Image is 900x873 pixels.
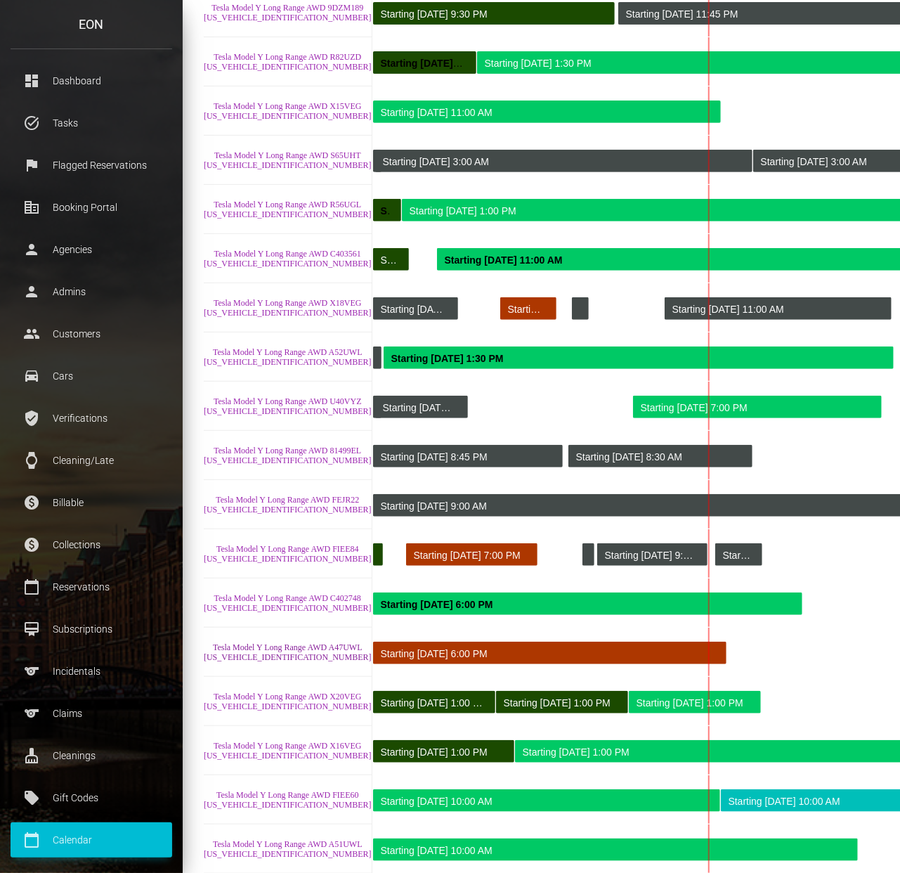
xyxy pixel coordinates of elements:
[204,495,372,515] a: Tesla Model Y Long Range AWD FEJR22 [US_VEHICLE_IDENTIFICATION_NUMBER]
[373,691,495,713] div: Rented for 7 days by Shyi Oneal . Current status is completed .
[633,396,882,418] div: Rented for 13 days, 3 hours by Juan Shi . Current status is rental .
[204,332,372,382] td: Tesla Model Y Long Range AWD A52UWL 7SAYGDEE5NF386050
[383,150,741,173] div: Starting [DATE] 3:00 AM
[373,543,383,566] div: Rented for 16 hours by Yi Li . Current status is completed .
[21,155,162,176] p: Flagged Reservations
[21,492,162,513] p: Billable
[11,780,172,815] a: local_offer Gift Codes
[373,101,721,123] div: Rented for 30 days by Edwin Walker . Current status is rental .
[373,642,726,664] div: Rented for 30 days by Jordan Smith . Current status is late .
[21,787,162,808] p: Gift Codes
[204,185,372,234] td: Tesla Model Y Long Range AWD R56UGL 7SAYGDEE0PA187505
[381,249,398,271] div: Starting [DATE] 10:00 PM
[11,232,172,267] a: person Agencies
[204,544,372,564] a: Tesla Model Y Long Range AWD FIEE84 [US_VEHICLE_IDENTIFICATION_NUMBER]
[21,576,162,597] p: Reservations
[204,101,372,121] a: Tesla Model Y Long Range AWD X15VEG [US_VEHICLE_IDENTIFICATION_NUMBER]
[204,347,372,367] a: Tesla Model Y Long Range AWD A52UWL [US_VEHICLE_IDENTIFICATION_NUMBER]
[11,274,172,309] a: person Admins
[21,408,162,429] p: Verifications
[204,726,372,775] td: Tesla Model Y Long Range AWD X16VEG 7SAYGDEE8NF385703
[11,696,172,731] a: sports Claims
[21,450,162,471] p: Cleaning/Late
[381,446,552,468] div: Starting [DATE] 8:45 PM
[21,534,162,555] p: Collections
[373,347,381,369] div: Rented for 4 days, 13 hours by Admin Block . Current status is rental .
[508,298,545,321] div: Starting [DATE] 7:00 PM
[11,612,172,647] a: card_membership Subscriptions
[11,148,172,183] a: flag Flagged Reservations
[204,86,372,136] td: Tesla Model Y Long Range AWD X15VEG 7SAYGDEE8NF385653
[204,790,372,810] a: Tesla Model Y Long Range AWD FIEE60 [US_VEHICLE_IDENTIFICATION_NUMBER]
[381,839,847,862] div: Starting [DATE] 10:00 AM
[21,366,162,387] p: Cars
[204,446,372,465] a: Tesla Model Y Long Range AWD 81499EL [US_VEHICLE_IDENTIFICATION_NUMBER]
[204,741,372,761] a: Tesla Model Y Long Range AWD X16VEG [US_VEHICLE_IDENTIFICATION_NUMBER]
[21,619,162,640] p: Subscriptions
[204,480,372,529] td: Tesla Model Y Long Range AWD FEJR22 7SAYGDEE7PA162519
[381,741,503,763] div: Starting [DATE] 1:00 PM
[373,2,615,25] div: Rented for 15 days, 23 hours by Rheda Loufrani . Current status is completed .
[11,485,172,520] a: paid Billable
[11,316,172,351] a: people Customers
[204,136,372,185] td: Tesla Model Y Long Range AWD S65UHT 7SAYGDEE1NF386630
[204,839,372,859] a: Tesla Model Y Long Range AWD A51UWL [US_VEHICLE_IDENTIFICATION_NUMBER]
[204,642,372,662] a: Tesla Model Y Long Range AWD A47UWL [US_VEHICLE_IDENTIFICATION_NUMBER]
[572,297,589,320] div: Rented for 22 hours by Admin Block . Current status is rental .
[414,544,526,567] div: Starting [DATE] 7:00 PM
[381,205,493,216] strong: Starting [DATE] 1:00 PM
[597,543,707,566] div: Rented for 5 days, 20 hours by Admin Block . Current status is rental .
[11,738,172,773] a: cleaning_services Cleanings
[11,105,172,141] a: task_alt Tasks
[381,3,604,25] div: Starting [DATE] 9:30 PM
[204,628,372,677] td: Tesla Model Y Long Range AWD A47UWL 7SAYGDEE5NF385576
[11,822,172,858] a: calendar_today Calendar
[11,443,172,478] a: watch Cleaning/Late
[373,150,381,172] div: Rented for 14 days, 13 hours by Admin Block . Current status is rental .
[11,654,172,689] a: sports Incidentals
[11,190,172,225] a: corporate_fare Booking Portal
[204,396,372,416] a: Tesla Model Y Long Range AWD U40VYZ [US_VEHICLE_IDENTIFICATION_NUMBER]
[11,358,172,394] a: drive_eta Cars
[629,691,761,713] div: Rented for 7 days by Shyi Oneal . Current status is rental .
[21,70,162,91] p: Dashboard
[637,692,750,714] div: Starting [DATE] 1:00 PM
[373,297,458,320] div: Rented for 15 days, 8 hours by Admin Block . Current status is rental .
[576,446,741,468] div: Starting [DATE] 8:30 AM
[373,199,401,221] div: Rented for 30 days by Meli Marin . Current status is completed .
[375,396,468,418] div: Rented for 4 days, 23 hours by Admin Block . Current status is rental .
[500,297,556,320] div: Rented for 3 days by LaShanaeHolmes Holmes . Current status is late .
[383,396,457,419] div: Starting [DATE] 3:00 AM
[641,396,870,419] div: Starting [DATE] 7:00 PM
[11,401,172,436] a: verified_user Verifications
[496,691,628,713] div: Rented for 7 days by Shyi Oneal . Current status is completed .
[568,445,752,467] div: Rented for 9 days, 18 hours by Admin Block . Current status is rental .
[21,197,162,218] p: Booking Portal
[204,283,372,332] td: Tesla Model Y Long Range AWD X18VEG 7SAYGDEEXNF480103
[381,692,484,714] div: Starting [DATE] 1:00 PM
[381,642,715,665] div: Starting [DATE] 6:00 PM
[204,775,372,824] td: Tesla Model Y Long Range AWD FIEE60 7SAYGDEE3PF909195
[384,347,894,369] div: Rented for 27 days by David Park . Current status is rental .
[406,543,537,566] div: Rented for 7 days by Haiyang Zhang . Current status is late .
[605,544,696,567] div: Starting [DATE] 9:30 PM
[204,529,372,578] td: Tesla Model Y Long Range AWD FIEE84 7SAYGAEE6PF898594
[204,298,372,318] a: Tesla Model Y Long Range AWD X18VEG [US_VEHICLE_IDENTIFICATION_NUMBER]
[381,790,709,813] div: Starting [DATE] 10:00 AM
[373,248,409,271] div: Rented for 12 days, 1 hours by Christopher Pierce . Current status is completed .
[204,382,372,431] td: Tesla Model Y Long Range AWD U40VYZ 7SAYGDEE3NF387343
[204,249,372,269] a: Tesla Model Y Long Range AWD C403561 [US_VEHICLE_IDENTIFICATION_NUMBER]
[672,298,880,321] div: Starting [DATE] 11:00 AM
[373,789,720,812] div: Rented for 30 days by Payam Cherchian . Current status is rental .
[21,661,162,682] p: Incidentals
[204,150,372,170] a: Tesla Model Y Long Range AWD S65UHT [US_VEHICLE_IDENTIFICATION_NUMBER]
[21,281,162,302] p: Admins
[204,692,372,711] a: Tesla Model Y Long Range AWD X20VEG [US_VEHICLE_IDENTIFICATION_NUMBER]
[723,544,751,567] div: Starting [DATE] 3:00 AM
[373,445,563,467] div: Rented for 17 days, 6 hours by Admin Block . Current status is rental .
[582,543,594,566] div: Rented for 15 hours by Admin Block . Current status is rental .
[11,569,172,604] a: calendar_today Reservations
[21,745,162,766] p: Cleanings
[204,234,372,283] td: Tesla Model Y Long Range AWD C403561 7SAYGDEE3NF385740
[204,677,372,726] td: Tesla Model Y Long Range AWD X20VEG 7SAYGDEE7NF385790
